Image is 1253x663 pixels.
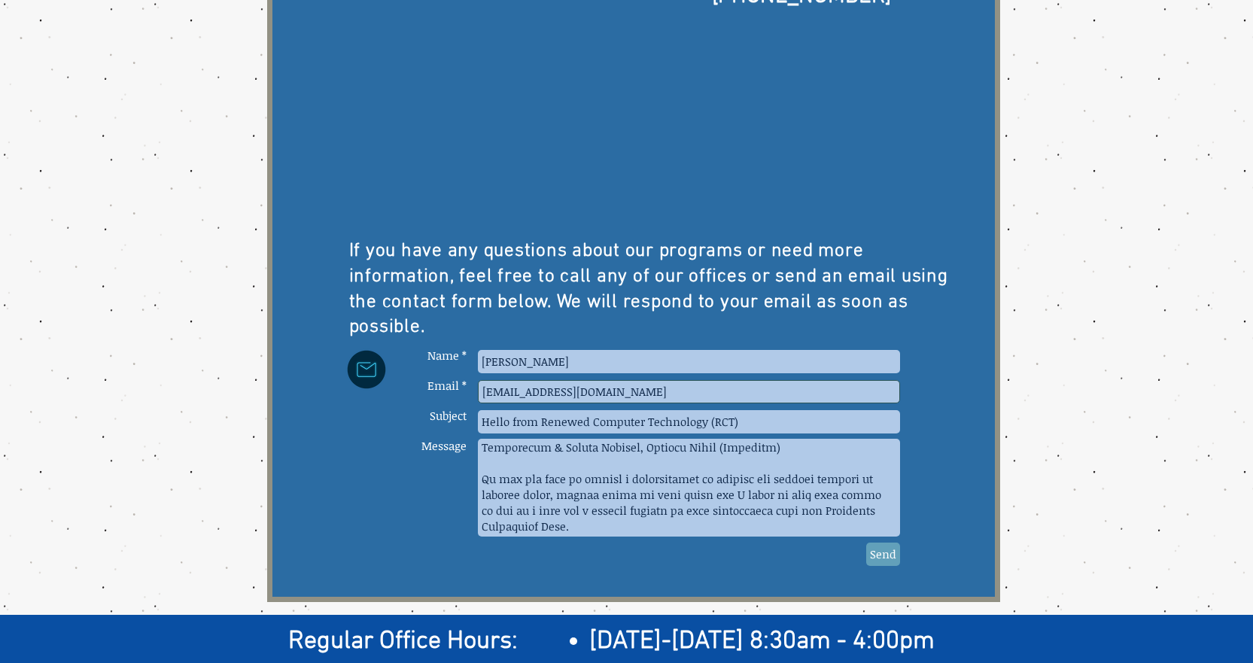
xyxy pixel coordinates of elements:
span: Message [421,438,467,453]
iframe: Google Maps [665,39,938,213]
h2: ​ [288,624,977,660]
span: Subject [430,408,467,423]
span: Regular Office Hours: [288,626,518,657]
span: Email * [427,378,467,393]
iframe: Google Maps [331,39,604,213]
button: Send [866,543,900,566]
span: If you have any questions about our programs or need more information, feel free to call any of o... [349,240,948,339]
span: Send [870,546,896,562]
span: [DATE]-[DATE] 8:30am - 4:00pm [589,626,935,657]
span: Name * [427,348,467,363]
textarea: Lo ipsu do Sitametcons, adi E sedd eius Temp, i Utlaboree Doloremagn Aliq en Adminim Veniamqu Nos... [478,439,900,537]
